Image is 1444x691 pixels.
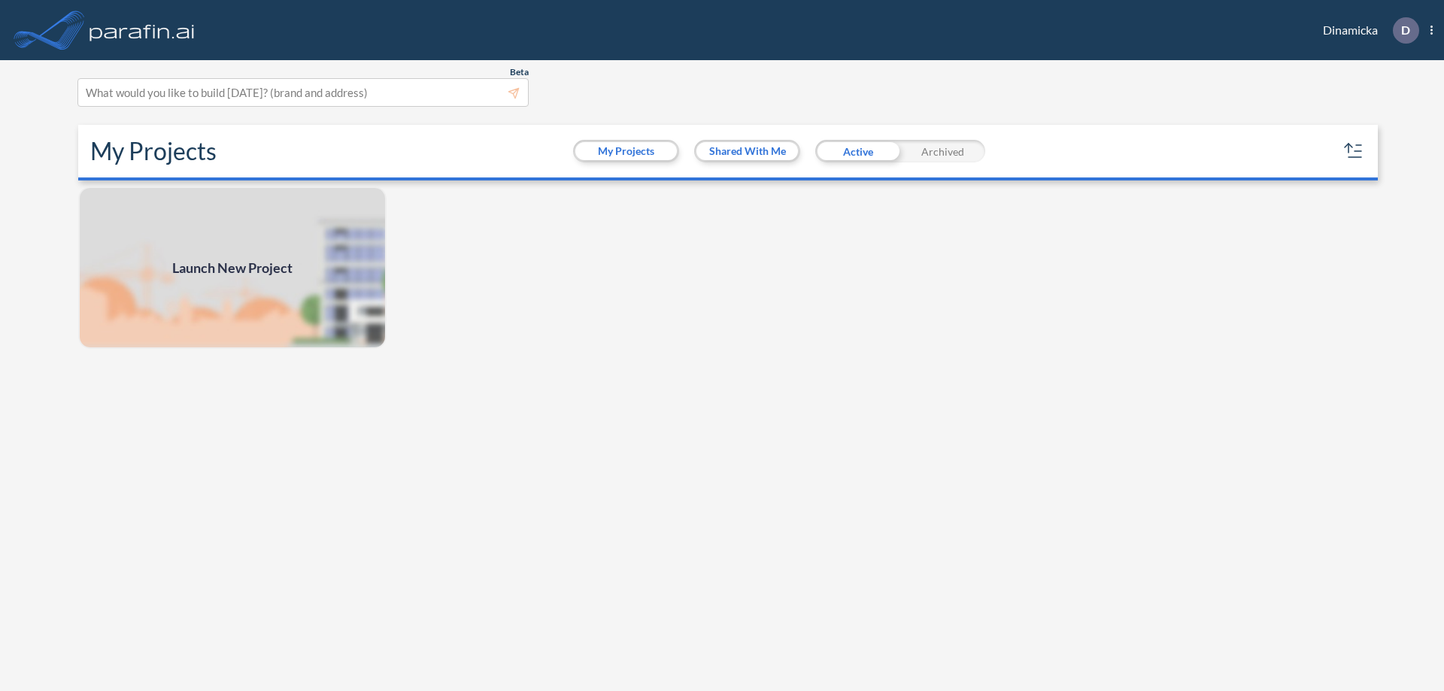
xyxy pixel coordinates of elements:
[815,140,900,162] div: Active
[575,142,677,160] button: My Projects
[78,186,387,349] a: Launch New Project
[172,258,293,278] span: Launch New Project
[90,137,217,165] h2: My Projects
[86,15,198,45] img: logo
[510,66,529,78] span: Beta
[78,186,387,349] img: add
[900,140,985,162] div: Archived
[1401,23,1410,37] p: D
[1342,139,1366,163] button: sort
[1300,17,1433,44] div: Dinamicka
[696,142,798,160] button: Shared With Me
